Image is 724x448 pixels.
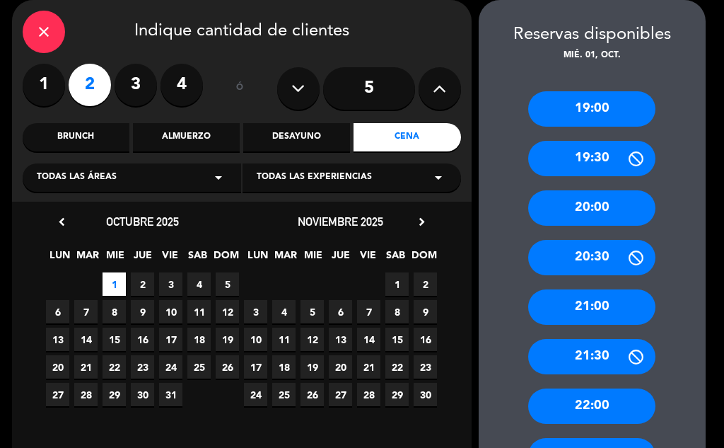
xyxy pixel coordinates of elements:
span: 22 [103,355,126,379]
div: Almuerzo [133,123,240,151]
span: 4 [187,272,211,296]
span: 22 [385,355,409,379]
div: Reservas disponibles [479,21,706,49]
div: Brunch [23,123,129,151]
span: 26 [216,355,239,379]
span: 18 [272,355,296,379]
i: chevron_left [54,214,69,229]
span: 29 [385,383,409,406]
span: LUN [246,247,269,270]
i: arrow_drop_down [430,169,447,186]
span: 25 [187,355,211,379]
div: 22:00 [528,389,655,424]
span: LUN [48,247,71,270]
span: 20 [46,355,69,379]
span: 24 [159,355,182,379]
span: 29 [103,383,126,406]
span: 6 [329,300,352,323]
span: 8 [385,300,409,323]
span: VIE [158,247,182,270]
span: 11 [187,300,211,323]
span: 1 [103,272,126,296]
span: 15 [103,328,126,351]
span: 30 [414,383,437,406]
div: Desayuno [243,123,350,151]
span: MAR [76,247,99,270]
span: 26 [300,383,324,406]
span: SAB [186,247,209,270]
span: Todas las experiencias [257,171,372,185]
span: 16 [131,328,154,351]
span: 21 [357,355,380,379]
span: 13 [46,328,69,351]
span: 19 [300,355,324,379]
span: 23 [131,355,154,379]
div: 19:00 [528,91,655,127]
span: 7 [74,300,98,323]
i: chevron_right [414,214,429,229]
span: 17 [244,355,267,379]
label: 1 [23,64,65,106]
span: 9 [414,300,437,323]
span: 8 [103,300,126,323]
label: 4 [160,64,203,106]
span: 16 [414,328,437,351]
span: 17 [159,328,182,351]
label: 3 [115,64,157,106]
span: 3 [159,272,182,296]
span: 19 [216,328,239,351]
i: close [35,23,52,40]
div: 20:30 [528,240,655,275]
span: 12 [216,300,239,323]
span: 18 [187,328,211,351]
span: 12 [300,328,324,351]
span: MIE [103,247,127,270]
span: 31 [159,383,182,406]
span: 21 [74,355,98,379]
span: 14 [357,328,380,351]
span: 11 [272,328,296,351]
span: 27 [329,383,352,406]
i: arrow_drop_down [210,169,227,186]
span: 20 [329,355,352,379]
span: 24 [244,383,267,406]
span: 3 [244,300,267,323]
span: MAR [274,247,297,270]
span: 1 [385,272,409,296]
span: MIE [301,247,325,270]
span: noviembre 2025 [298,214,383,229]
span: JUE [329,247,352,270]
span: 6 [46,300,69,323]
span: octubre 2025 [106,214,179,229]
span: 30 [131,383,154,406]
span: 28 [74,383,98,406]
div: mié. 01, oct. [479,49,706,63]
span: 15 [385,328,409,351]
span: 13 [329,328,352,351]
span: 2 [414,272,437,296]
span: SAB [384,247,407,270]
span: 7 [357,300,380,323]
div: 19:30 [528,141,655,176]
label: 2 [69,64,111,106]
span: 10 [244,328,267,351]
span: 23 [414,355,437,379]
span: 14 [74,328,98,351]
span: DOM [214,247,237,270]
span: VIE [356,247,380,270]
span: JUE [131,247,154,270]
span: 5 [216,272,239,296]
span: 2 [131,272,154,296]
div: Indique cantidad de clientes [23,11,461,53]
div: 21:30 [528,339,655,374]
span: 25 [272,383,296,406]
span: 9 [131,300,154,323]
span: 5 [300,300,324,323]
span: 10 [159,300,182,323]
div: 20:00 [528,190,655,226]
span: 27 [46,383,69,406]
span: Todas las áreas [37,171,117,185]
div: 21:00 [528,289,655,325]
span: 4 [272,300,296,323]
span: DOM [411,247,435,270]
